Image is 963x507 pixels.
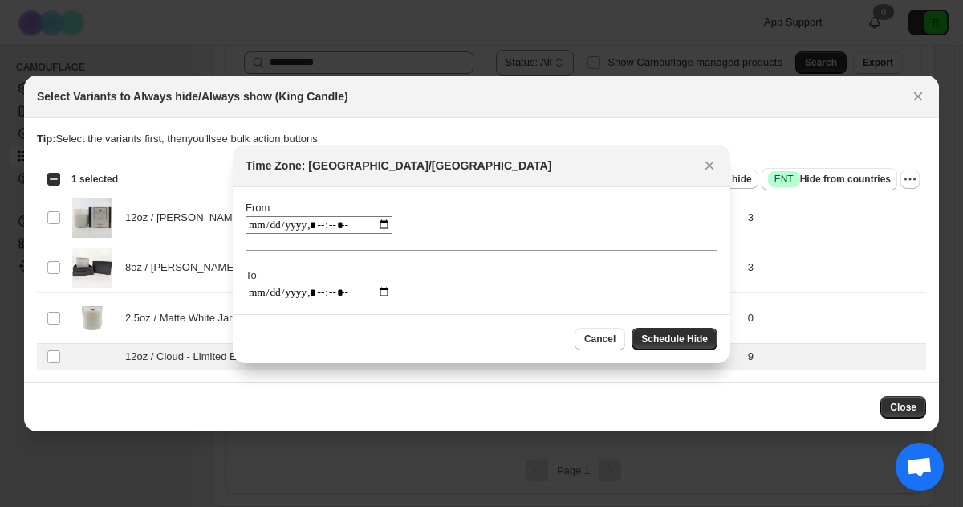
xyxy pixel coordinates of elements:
span: 2.5oz / Matte White Jar [125,310,242,326]
td: 0 [743,293,926,344]
span: Hide from countries [768,171,891,187]
img: 32.png [72,198,112,238]
strong: Tip: [37,133,56,145]
img: 8oz_White_Jar.jpg [72,248,112,288]
button: Close [907,85,929,108]
label: To [246,269,257,281]
span: 1 selected [71,173,118,186]
span: 8oz / [PERSON_NAME] Jar [125,260,262,276]
span: 12oz / [PERSON_NAME] Jar [125,210,268,226]
td: 3 [743,243,926,293]
button: Schedule Hide [632,328,717,350]
img: Clear_2.5oz_Candle_Image.svg [72,298,112,338]
label: From [246,202,270,214]
p: Select the variants first, then you'll see bulk action buttons [37,131,926,147]
td: 3 [743,192,926,243]
td: 9 [743,344,926,370]
h2: Time Zone: [GEOGRAPHIC_DATA]/[GEOGRAPHIC_DATA] [246,157,551,174]
div: Open chat [896,443,944,491]
button: Close [698,154,721,177]
span: ENT [774,173,794,186]
span: Schedule hide [686,173,751,186]
span: Cancel [584,333,616,345]
span: Schedule Hide [641,333,708,345]
button: Cancel [575,328,625,350]
button: Close [880,396,926,419]
h2: Select Variants to Always hide/Always show (King Candle) [37,88,348,104]
span: Close [890,401,916,414]
button: SuccessENTHide from countries [762,168,897,190]
button: More actions [900,170,920,189]
span: 12oz / Cloud - Limited Edition [125,349,270,365]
